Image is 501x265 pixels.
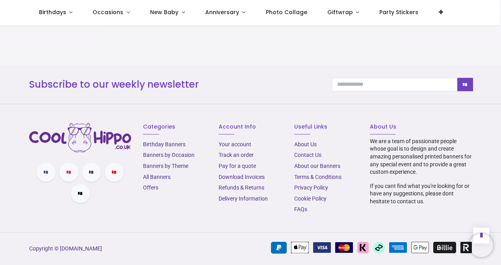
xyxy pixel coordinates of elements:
[357,242,369,253] img: Klarna
[294,152,321,158] a: Contact Us
[370,182,471,206] p: If you cant find what you're looking for or have any suggestions, please dont hesitate to contact...
[313,242,331,253] img: VISA
[327,8,353,16] span: Giftwrap
[143,141,186,147] a: Birthday Banners
[389,242,407,253] img: American Express
[29,78,320,91] h3: Subscribe to our weekly newsletter
[433,242,456,253] img: Billie
[219,123,282,131] h6: Account Info
[373,242,385,254] img: Afterpay Clearpay
[370,123,471,131] h6: About Us
[219,184,264,191] a: Refunds & Returns
[271,242,287,254] img: PayPal
[143,184,158,191] a: Offers
[370,138,471,176] p: We are a team of passionate people whose goal is to design and create amazing personalised printe...
[143,152,195,158] a: Banners by Occasion
[294,184,328,191] a: Privacy Policy
[294,141,317,147] a: About Us​
[294,123,358,131] h6: Useful Links
[93,8,123,16] span: Occasions
[39,8,66,16] span: Birthdays
[266,8,307,16] span: Photo Collage
[460,242,472,253] img: Revolut Pay
[205,8,239,16] span: Anniversary
[291,242,309,253] img: Apple Pay
[219,174,265,180] a: Download Invoices
[294,195,327,202] a: Cookie Policy
[219,163,256,169] a: Pay for a quote
[379,8,418,16] span: Party Stickers
[143,174,171,180] a: All Banners
[143,123,207,131] h6: Categories
[335,242,353,253] img: MasterCard
[294,174,341,180] a: Terms & Conditions
[294,163,340,169] a: About our Banners
[411,242,429,253] img: Google Pay
[29,245,102,252] a: Copyright © [DOMAIN_NAME]
[219,141,251,147] a: Your account
[143,163,188,169] a: Banners by Theme
[219,195,268,202] a: Delivery Information
[219,152,254,158] a: Track an order
[469,234,493,257] iframe: Brevo live chat
[150,8,178,16] span: New Baby
[294,206,307,212] a: FAQs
